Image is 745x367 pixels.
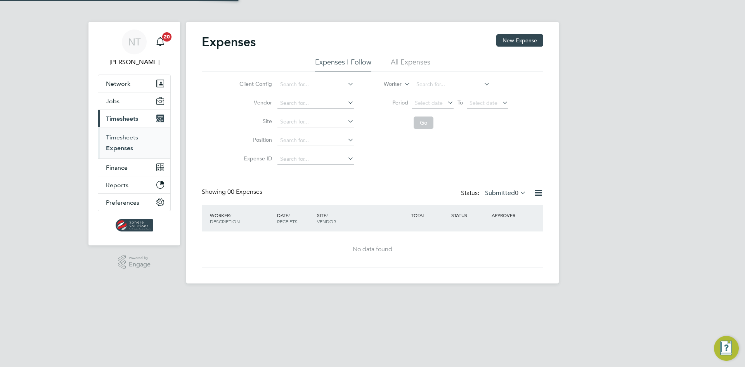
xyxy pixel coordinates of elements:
[714,336,739,361] button: Engage Resource Center
[202,188,264,196] div: Showing
[449,208,490,222] div: STATUS
[106,80,130,87] span: Network
[237,155,272,162] label: Expense ID
[237,80,272,87] label: Client Config
[415,99,443,106] span: Select date
[485,189,526,197] label: Submitted
[208,208,275,228] div: WORKER
[98,92,170,110] button: Jobs
[118,255,151,270] a: Powered byEngage
[106,164,128,171] span: Finance
[210,245,535,254] div: No data found
[98,159,170,176] button: Finance
[227,188,262,196] span: 00 Expenses
[277,154,354,165] input: Search for...
[106,97,120,105] span: Jobs
[106,134,138,141] a: Timesheets
[277,117,354,127] input: Search for...
[98,75,170,92] button: Network
[470,99,497,106] span: Select date
[496,34,543,47] button: New Expense
[210,218,240,224] span: DESCRIPTION
[277,79,354,90] input: Search for...
[461,188,528,199] div: Status:
[106,115,138,122] span: Timesheets
[490,208,530,222] div: APPROVER
[455,97,465,108] span: To
[129,255,151,261] span: Powered by
[277,218,298,224] span: RECEIPTS
[152,30,168,54] a: 20
[98,176,170,193] button: Reports
[237,118,272,125] label: Site
[315,57,371,71] li: Expenses I Follow
[326,212,328,218] span: /
[162,32,172,42] span: 20
[98,194,170,211] button: Preferences
[88,22,180,245] nav: Main navigation
[409,208,449,222] div: TOTAL
[317,218,336,224] span: VENDOR
[129,261,151,268] span: Engage
[106,181,128,189] span: Reports
[106,199,139,206] span: Preferences
[128,37,141,47] span: NT
[202,34,256,50] h2: Expenses
[288,212,290,218] span: /
[515,189,518,197] span: 0
[98,30,171,67] a: NT[PERSON_NAME]
[414,117,433,129] button: Go
[367,80,402,88] label: Worker
[237,136,272,143] label: Position
[391,57,430,71] li: All Expenses
[230,212,231,218] span: /
[414,79,490,90] input: Search for...
[98,219,171,231] a: Go to home page
[277,98,354,109] input: Search for...
[116,219,153,231] img: spheresolutions-logo-retina.png
[275,208,315,228] div: DATE
[98,110,170,127] button: Timesheets
[277,135,354,146] input: Search for...
[315,208,409,228] div: SITE
[237,99,272,106] label: Vendor
[98,127,170,158] div: Timesheets
[98,57,171,67] span: Nathan Taylor
[106,144,133,152] a: Expenses
[373,99,408,106] label: Period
